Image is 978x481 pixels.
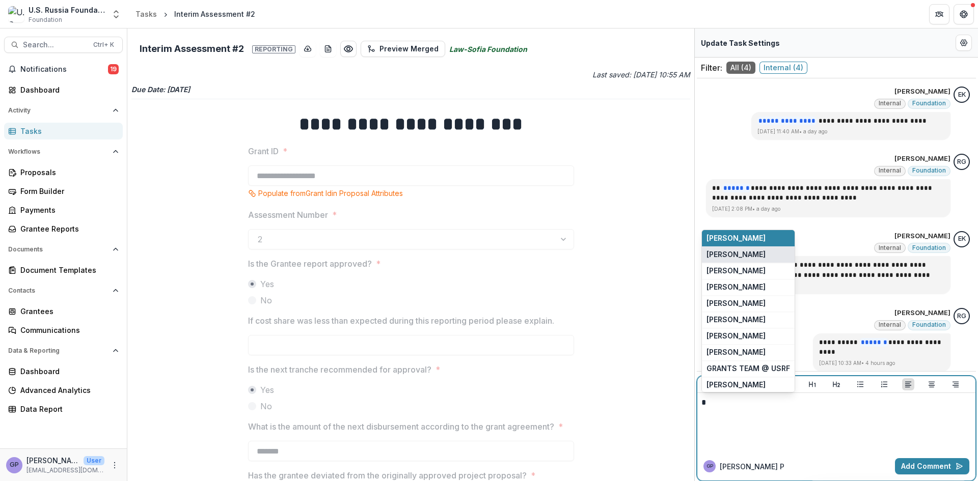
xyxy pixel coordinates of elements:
[248,420,554,433] p: What is the amount of the next disbursement according to the grant agreement?
[4,303,123,320] a: Grantees
[879,100,901,107] span: Internal
[894,87,950,97] p: [PERSON_NAME]
[854,378,866,390] button: Bullet List
[8,246,108,253] span: Documents
[702,263,795,279] button: [PERSON_NAME]
[29,5,105,15] div: U.S. Russia Foundation
[4,123,123,139] a: Tasks
[248,145,279,157] p: Grant ID
[4,382,123,399] a: Advanced Analytics
[340,41,357,57] button: Preview e28357ba-dd03-4cdb-bdba-c7c19f6b3dc6.pdf
[4,61,123,77] button: Notifications19
[757,128,944,135] p: [DATE] 11:40 AM • a day ago
[20,306,115,317] div: Grantees
[4,144,123,160] button: Open Workflows
[702,360,795,377] button: GRANTS TEAM @ USRF
[4,220,123,237] a: Grantee Reports
[26,455,79,466] p: [PERSON_NAME]
[260,400,272,412] span: No
[702,328,795,344] button: [PERSON_NAME]
[912,321,946,328] span: Foundation
[926,378,938,390] button: Align Center
[830,378,843,390] button: Heading 2
[248,315,554,327] p: If cost share was less than expected during this reporting period please explain.
[252,45,295,53] span: Reporting
[712,282,944,290] p: [DATE] 10:30 AM • 4 hours ago
[759,62,807,74] span: Internal ( 4 )
[8,107,108,114] span: Activity
[20,325,115,335] div: Communications
[4,164,123,181] a: Proposals
[712,205,944,213] p: [DATE] 2:08 PM • a day ago
[260,384,274,396] span: Yes
[20,186,115,196] div: Form Builder
[135,9,157,19] div: Tasks
[20,65,108,74] span: Notifications
[140,43,295,54] h2: Interim Assessment #2
[109,4,123,24] button: Open entity switcher
[20,126,115,136] div: Tasks
[108,459,121,471] button: More
[248,209,328,221] p: Assessment Number
[413,69,691,80] p: Last saved: [DATE] 10:55 AM
[958,92,966,98] div: Emma K
[8,6,24,22] img: U.S. Russia Foundation
[260,278,274,290] span: Yes
[20,385,115,395] div: Advanced Analytics
[4,262,123,278] a: Document Templates
[258,188,403,199] p: Populate from Grant Id in Proposal Attributes
[894,154,950,164] p: [PERSON_NAME]
[957,159,966,165] div: Ruslan Garipov
[701,38,780,48] p: Update Task Settings
[260,294,272,306] span: No
[702,279,795,295] button: [PERSON_NAME]
[956,35,972,51] button: Edit Form Settings
[702,246,795,263] button: [PERSON_NAME]
[131,7,259,21] nav: breadcrumb
[8,287,108,294] span: Contacts
[300,41,316,57] button: download-button
[20,84,115,95] div: Dashboard
[4,322,123,338] a: Communications
[4,183,123,200] a: Form Builder
[702,295,795,312] button: [PERSON_NAME]
[929,4,949,24] button: Partners
[20,167,115,178] div: Proposals
[894,308,950,318] p: [PERSON_NAME]
[248,258,372,270] p: Is the Grantee report approved?
[879,321,901,328] span: Internal
[8,347,108,354] span: Data & Reporting
[4,363,123,380] a: Dashboard
[10,462,19,468] div: Gennady Podolny
[449,44,527,54] i: Law-Sofia Foundation
[4,401,123,417] a: Data Report
[4,37,123,53] button: Search...
[4,102,123,119] button: Open Activity
[361,41,445,57] button: Preview Merged
[20,223,115,234] div: Grantee Reports
[23,41,87,49] span: Search...
[131,7,161,21] a: Tasks
[174,9,255,19] div: Interim Assessment #2
[949,378,962,390] button: Align Right
[20,265,115,275] div: Document Templates
[20,366,115,377] div: Dashboard
[726,62,755,74] span: All ( 4 )
[720,461,784,472] p: [PERSON_NAME] P
[702,230,795,246] button: [PERSON_NAME]
[707,464,713,469] div: Gennady Podolny
[806,378,819,390] button: Heading 1
[84,456,104,465] p: User
[879,167,901,174] span: Internal
[957,313,966,320] div: Ruslan Garipov
[131,84,690,95] p: Due Date: [DATE]
[8,148,108,155] span: Workflows
[819,359,944,367] p: [DATE] 10:33 AM • 4 hours ago
[702,312,795,328] button: [PERSON_NAME]
[4,202,123,218] a: Payments
[29,15,62,24] span: Foundation
[91,39,116,50] div: Ctrl + K
[894,231,950,241] p: [PERSON_NAME]
[878,378,890,390] button: Ordered List
[701,62,722,74] p: Filter:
